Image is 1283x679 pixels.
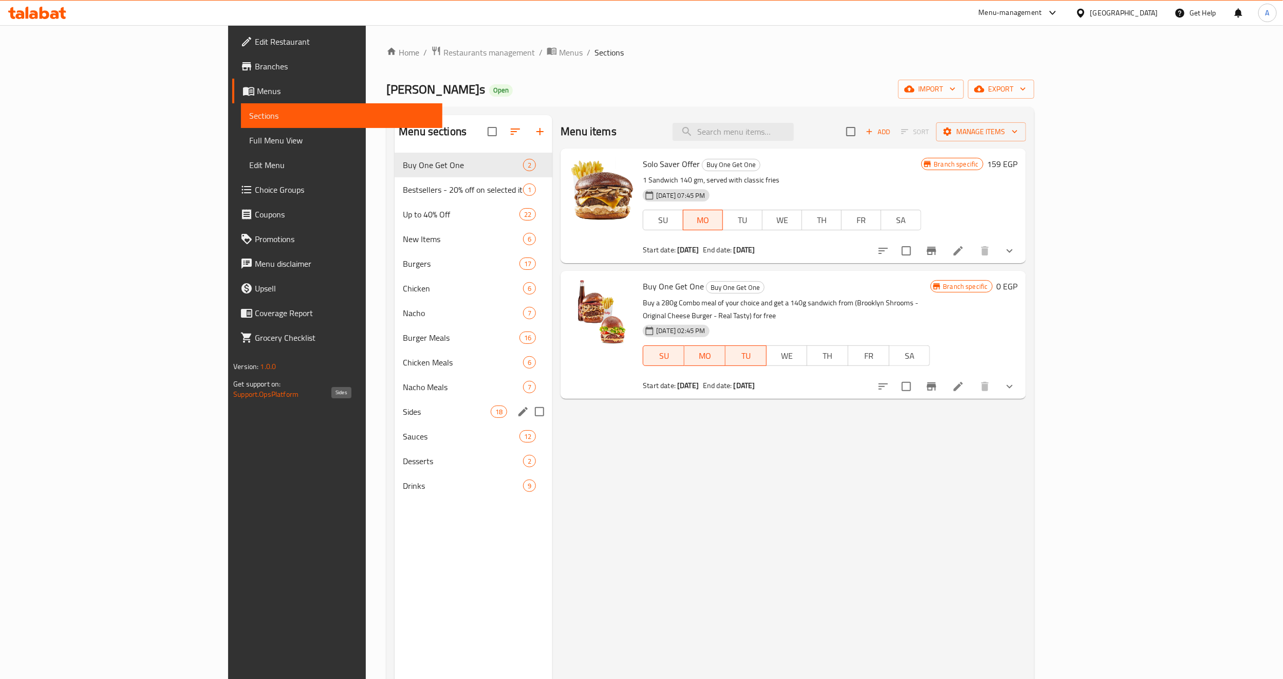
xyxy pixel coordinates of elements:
[944,125,1018,138] span: Manage items
[395,301,552,325] div: Nacho7
[807,345,848,366] button: TH
[862,124,895,140] span: Add item
[241,153,442,177] a: Edit Menu
[519,258,536,270] div: items
[952,380,964,393] a: Edit menu item
[395,149,552,502] nav: Menu sections
[1003,245,1016,257] svg: Show Choices
[233,388,299,401] a: Support.OpsPlatform
[523,183,536,196] div: items
[524,160,535,170] span: 2
[687,213,719,228] span: MO
[403,282,523,295] span: Chicken
[481,121,503,142] span: Select all sections
[523,480,536,492] div: items
[703,379,732,392] span: End date:
[973,374,997,399] button: delete
[403,159,523,171] span: Buy One Get One
[523,307,536,319] div: items
[524,234,535,244] span: 6
[806,213,838,228] span: TH
[896,376,917,397] span: Select to update
[864,126,892,138] span: Add
[520,333,535,343] span: 16
[643,174,921,187] p: 1 Sandwich 140 gm, served with classic fries
[862,124,895,140] button: Add
[979,7,1042,19] div: Menu-management
[919,374,944,399] button: Branch-specific-item
[395,375,552,399] div: Nacho Meals7
[443,46,535,59] span: Restaurants management
[1266,7,1270,19] span: A
[491,406,507,418] div: items
[395,202,552,227] div: Up to 40% Off22
[895,124,936,140] span: Select section first
[643,297,930,322] p: Buy a 280g Combo meal of your choice and get a 140g sandwich from (Brooklyn Shrooms - Original Ch...
[524,185,535,195] span: 1
[403,430,519,443] span: Sauces
[647,213,679,228] span: SU
[403,233,523,245] div: New Items
[403,258,519,270] span: Burgers
[722,210,763,230] button: TU
[232,79,442,103] a: Menus
[524,308,535,318] span: 7
[919,238,944,263] button: Branch-specific-item
[403,356,523,369] span: Chicken Meals
[673,123,794,141] input: search
[683,210,723,230] button: MO
[403,455,523,467] span: Desserts
[524,481,535,491] span: 9
[871,374,896,399] button: sort-choices
[520,432,535,442] span: 12
[896,240,917,262] span: Select to update
[255,60,434,72] span: Branches
[403,208,519,221] div: Up to 40% Off
[403,381,523,393] div: Nacho Meals
[232,276,442,301] a: Upsell
[677,243,699,256] b: [DATE]
[767,213,798,228] span: WE
[519,208,536,221] div: items
[734,243,755,256] b: [DATE]
[395,473,552,498] div: Drinks9
[939,282,992,291] span: Branch specific
[520,259,535,269] span: 17
[684,345,726,366] button: MO
[952,245,964,257] a: Edit menu item
[233,360,258,373] span: Version:
[403,183,523,196] div: Bestsellers - 20% off on selected items
[734,379,755,392] b: [DATE]
[403,307,523,319] div: Nacho
[519,430,536,443] div: items
[930,159,983,169] span: Branch specific
[503,119,528,144] span: Sort sections
[547,46,583,59] a: Menus
[489,86,513,95] span: Open
[677,379,699,392] b: [DATE]
[1003,380,1016,393] svg: Show Choices
[403,480,523,492] span: Drinks
[524,456,535,466] span: 2
[403,332,519,344] div: Burger Meals
[523,455,536,467] div: items
[881,210,921,230] button: SA
[968,80,1034,99] button: export
[561,124,617,139] h2: Menu items
[703,243,732,256] span: End date:
[232,325,442,350] a: Grocery Checklist
[848,345,889,366] button: FR
[519,332,536,344] div: items
[523,159,536,171] div: items
[706,282,764,293] span: Buy One Get One
[523,381,536,393] div: items
[997,238,1022,263] button: show more
[524,358,535,368] span: 6
[689,348,721,363] span: MO
[395,399,552,424] div: Sides18edit
[643,379,676,392] span: Start date:
[249,109,434,122] span: Sections
[395,350,552,375] div: Chicken Meals6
